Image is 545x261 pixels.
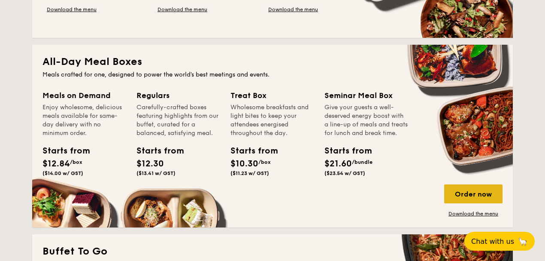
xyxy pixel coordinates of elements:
div: Carefully-crafted boxes featuring highlights from our buffet, curated for a balanced, satisfying ... [136,103,220,138]
div: Treat Box [230,89,314,101]
button: Chat with us🦙 [464,232,535,251]
span: /box [70,159,82,165]
div: Seminar Meal Box [324,89,408,101]
span: Chat with us [471,237,514,246]
span: /box [258,159,271,165]
div: Wholesome breakfasts and light bites to keep your attendees energised throughout the day. [230,103,314,138]
div: Starts from [136,144,175,157]
div: Give your guests a well-deserved energy boost with a line-up of meals and treats for lunch and br... [324,103,408,138]
span: ($14.00 w/ GST) [42,170,83,176]
h2: Buffet To Go [42,245,503,258]
div: Order now [444,184,503,203]
div: Starts from [324,144,363,157]
span: ($23.54 w/ GST) [324,170,365,176]
div: Starts from [42,144,81,157]
span: $21.60 [324,159,352,169]
span: ($11.23 w/ GST) [230,170,269,176]
a: Download the menu [444,210,503,217]
a: Download the menu [42,6,101,13]
a: Download the menu [153,6,212,13]
h2: All-Day Meal Boxes [42,55,503,69]
span: 🦙 [518,236,528,246]
span: $12.30 [136,159,164,169]
div: Meals crafted for one, designed to power the world's best meetings and events. [42,71,503,79]
a: Download the menu [264,6,322,13]
div: Meals on Demand [42,89,126,101]
span: $10.30 [230,159,258,169]
div: Enjoy wholesome, delicious meals available for same-day delivery with no minimum order. [42,103,126,138]
span: ($13.41 w/ GST) [136,170,176,176]
div: Starts from [230,144,269,157]
span: /bundle [352,159,372,165]
div: Regulars [136,89,220,101]
span: $12.84 [42,159,70,169]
